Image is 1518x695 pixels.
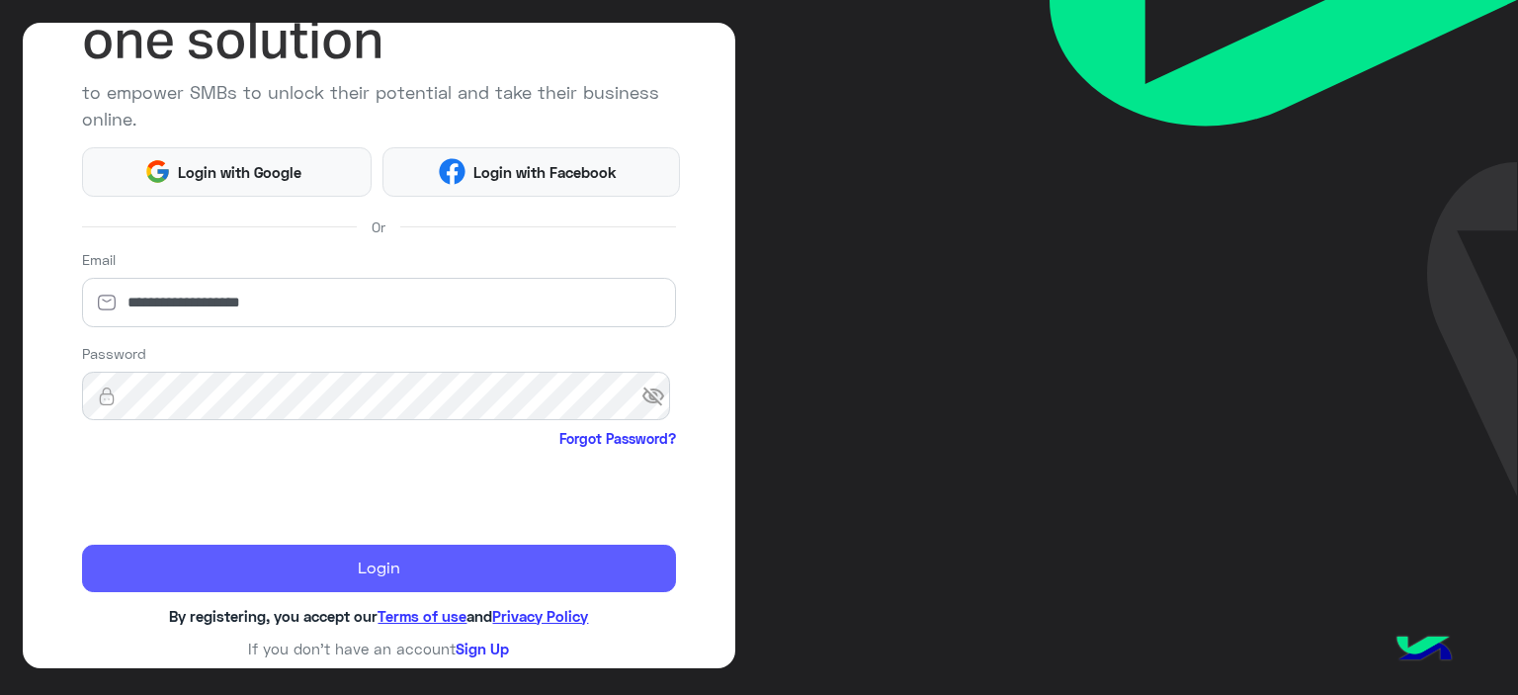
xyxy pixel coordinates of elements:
[144,158,171,185] img: Google
[559,428,676,449] a: Forgot Password?
[169,607,378,625] span: By registering, you accept our
[465,161,624,184] span: Login with Facebook
[372,217,385,237] span: Or
[492,607,588,625] a: Privacy Policy
[82,453,382,530] iframe: reCAPTCHA
[82,79,677,132] p: to empower SMBs to unlock their potential and take their business online.
[82,249,116,270] label: Email
[82,545,677,592] button: Login
[82,343,146,364] label: Password
[82,147,372,197] button: Login with Google
[382,147,680,197] button: Login with Facebook
[439,158,465,185] img: Facebook
[456,640,509,657] a: Sign Up
[466,607,492,625] span: and
[82,640,677,657] h6: If you don’t have an account
[82,387,131,406] img: lock
[378,607,466,625] a: Terms of use
[82,293,131,312] img: email
[171,161,309,184] span: Login with Google
[641,379,677,414] span: visibility_off
[1390,616,1459,685] img: hulul-logo.png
